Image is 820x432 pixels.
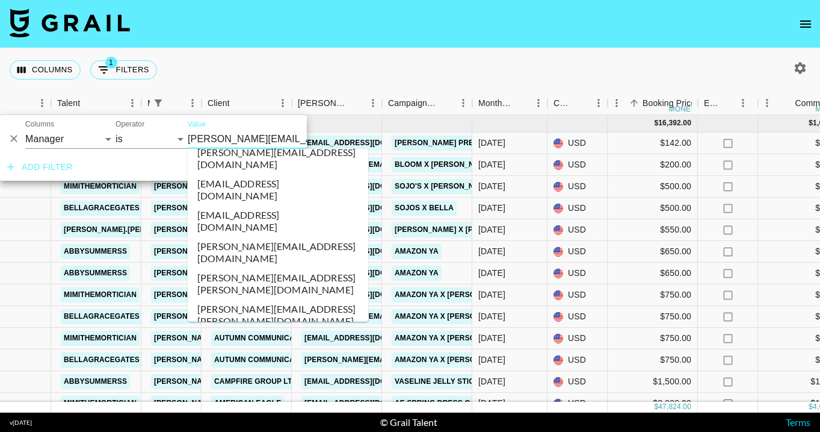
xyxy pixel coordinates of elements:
a: [EMAIL_ADDRESS][DOMAIN_NAME] [301,201,436,216]
button: Sort [626,95,643,111]
div: $650.00 [608,241,698,263]
div: $550.00 [608,219,698,241]
div: $750.00 [608,306,698,328]
a: [PERSON_NAME][EMAIL_ADDRESS][DOMAIN_NAME] [151,222,347,237]
div: May '25 [478,397,505,409]
a: [EMAIL_ADDRESS][DOMAIN_NAME] [301,222,436,237]
a: [PERSON_NAME][EMAIL_ADDRESS][DOMAIN_NAME] [151,309,347,324]
a: [EMAIL_ADDRESS][DOMAIN_NAME] [301,136,436,151]
button: open drawer [794,12,818,36]
div: Month Due [478,92,513,115]
div: May '25 [478,202,505,214]
div: USD [547,284,608,306]
div: USD [547,263,608,284]
div: $750.00 [608,349,698,371]
div: USD [547,176,608,198]
button: Menu [529,94,547,112]
div: $750.00 [608,328,698,349]
div: Month Due [472,92,547,115]
div: $200.00 [608,154,698,176]
button: Add filter [2,156,78,178]
div: Expenses: Remove Commission? [704,92,721,115]
a: [EMAIL_ADDRESS][DOMAIN_NAME] [301,396,436,411]
div: USD [547,241,608,263]
li: [PERSON_NAME][EMAIL_ADDRESS][PERSON_NAME][DOMAIN_NAME] [188,268,368,299]
button: Menu [183,94,202,112]
div: May '25 [478,245,505,257]
a: SOJO's x [PERSON_NAME] [392,179,496,194]
a: [EMAIL_ADDRESS][DOMAIN_NAME] [301,331,436,346]
a: [PERSON_NAME].[PERSON_NAME] [61,222,193,237]
button: Sort [778,95,795,111]
div: Manager [147,92,150,115]
div: $2,000.00 [608,393,698,415]
div: Client [208,92,230,115]
div: v [DATE] [10,419,32,427]
a: American Eagle [211,396,284,411]
label: Columns [25,119,54,130]
button: Menu [590,94,608,112]
div: USD [547,198,608,219]
button: Sort [437,95,454,111]
div: Manager [141,92,202,115]
div: 16,392.00 [658,118,691,128]
div: Client [202,92,292,115]
a: [EMAIL_ADDRESS][DOMAIN_NAME] [301,179,436,194]
div: May '25 [478,180,505,192]
a: [EMAIL_ADDRESS][DOMAIN_NAME] [301,244,436,259]
div: $500.00 [608,198,698,219]
a: Amazon YA x [PERSON_NAME] [392,352,512,368]
li: [PERSON_NAME][EMAIL_ADDRESS][DOMAIN_NAME] [188,143,368,174]
button: Delete [5,130,23,148]
a: Vaseline Jelly Stick [392,374,482,389]
div: Currency [553,92,573,115]
a: Terms [786,416,810,428]
label: Operator [116,119,144,130]
a: Autumn Communications LLC [211,331,336,346]
div: May '25 [478,267,505,279]
a: bellagracegates [61,352,143,368]
li: [PERSON_NAME][EMAIL_ADDRESS][DOMAIN_NAME] [188,237,368,268]
a: [PERSON_NAME][EMAIL_ADDRESS][DOMAIN_NAME] [151,352,347,368]
div: $650.00 [608,263,698,284]
a: [PERSON_NAME] Pretty Ugly [392,136,512,151]
div: May '25 [478,310,505,322]
div: Expenses: Remove Commission? [698,92,758,115]
div: USD [547,371,608,393]
label: Value [188,119,206,130]
div: © Grail Talent [380,416,437,428]
div: $ [809,402,813,412]
button: Show filters [90,60,157,80]
div: May '25 [478,158,505,171]
a: [PERSON_NAME][EMAIL_ADDRESS][DOMAIN_NAME] [151,244,347,259]
button: Menu [608,94,626,112]
div: Campaign (Type) [388,92,437,115]
div: USD [547,219,608,241]
div: May '25 [478,375,505,387]
a: [EMAIL_ADDRESS][DOMAIN_NAME] [301,266,436,281]
button: Sort [80,95,97,111]
button: Menu [364,94,382,112]
div: $1,500.00 [608,371,698,393]
a: Campfire Group LTD [211,374,300,389]
a: Autumn Communications LLC [211,352,336,368]
div: USD [547,393,608,415]
div: May '25 [478,224,505,236]
button: Sort [721,95,738,111]
div: Talent [57,92,80,115]
div: 1 active filter [150,95,167,111]
div: money [669,105,696,113]
a: Amazon YA [392,266,442,281]
div: Campaign (Type) [382,92,472,115]
div: USD [547,154,608,176]
a: [PERSON_NAME] x [PERSON_NAME] [392,222,530,237]
button: Sort [230,95,247,111]
button: Menu [758,94,776,112]
a: AE Spring Dress Campaign [392,396,507,411]
a: mimithemortician [61,179,140,194]
a: mimithemortician [61,331,140,346]
a: Amazon YA x [PERSON_NAME] [392,287,512,302]
a: [PERSON_NAME][EMAIL_ADDRESS][DOMAIN_NAME] [151,287,347,302]
a: [PERSON_NAME][EMAIL_ADDRESS][DOMAIN_NAME] [151,374,347,389]
a: mimithemortician [61,396,140,411]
